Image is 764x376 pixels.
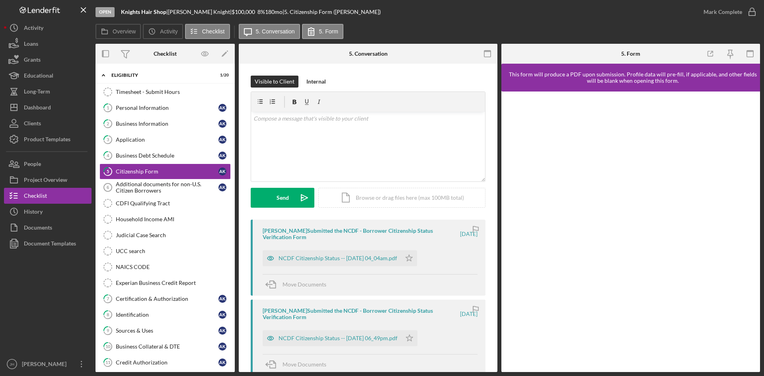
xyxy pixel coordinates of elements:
div: Personal Information [116,105,218,111]
div: Checklist [154,51,177,57]
div: [PERSON_NAME] Submitted the NCDF - Borrower Citizenship Status Verification Form [263,308,459,320]
div: NCDF Citizenship Status -- [DATE] 04_04am.pdf [279,255,397,261]
a: 9Sources & UsesAK [99,323,231,339]
tspan: 3 [107,137,109,142]
time: 2025-07-18 08:05 [460,231,477,237]
button: Overview [95,24,141,39]
tspan: 8 [107,312,109,317]
label: Overview [113,28,136,35]
div: Visible to Client [255,76,294,88]
iframe: Intercom live chat [737,341,756,360]
div: [PERSON_NAME] Submitted the NCDF - Borrower Citizenship Status Verification Form [263,228,459,240]
div: | 5. Citizenship Form ([PERSON_NAME]) [283,9,381,15]
tspan: 7 [107,296,109,301]
button: 5. Conversation [239,24,300,39]
div: CDFI Qualifying Tract [116,200,230,207]
time: 2025-06-30 22:50 [460,311,477,317]
div: Eligibility [111,73,209,78]
div: Business Debt Schedule [116,152,218,159]
label: Activity [160,28,177,35]
a: 1Personal InformationAK [99,100,231,116]
a: Household Income AMI [99,211,231,227]
div: Certification & Authorization [116,296,218,302]
div: Application [116,136,218,143]
div: 1 / 20 [214,73,229,78]
button: NCDF Citizenship Status -- [DATE] 06_49pm.pdf [263,330,417,346]
div: Send [277,188,289,208]
div: Judicial Case Search [116,232,230,238]
a: 3ApplicationAK [99,132,231,148]
button: NCDF Citizenship Status -- [DATE] 04_04am.pdf [263,250,417,266]
div: Citizenship Form [116,168,218,175]
tspan: 5 [107,169,109,174]
div: Sources & Uses [116,327,218,334]
div: 5. Form [621,51,640,57]
label: Checklist [202,28,225,35]
div: A K [218,311,226,319]
div: A K [218,136,226,144]
button: Internal [302,76,330,88]
a: CDFI Qualifying Tract [99,195,231,211]
div: NAICS CODE [116,264,230,270]
a: 8IdentificationAK [99,307,231,323]
div: A K [218,183,226,191]
div: Mark Complete [704,4,742,20]
button: Activity [143,24,183,39]
div: Identification [116,312,218,318]
a: Judicial Case Search [99,227,231,243]
div: Business Information [116,121,218,127]
div: [PERSON_NAME] Knight | [168,9,232,15]
a: Timesheet - Submit Hours [99,84,231,100]
button: Mark Complete [696,4,760,20]
div: Experian Business Credit Report [116,280,230,286]
div: Internal [306,76,326,88]
div: A K [218,327,226,335]
div: Open [95,7,115,17]
div: 5. Conversation [349,51,388,57]
a: UCC search [99,243,231,259]
a: Experian Business Credit Report [99,275,231,291]
button: Move Documents [263,355,334,374]
div: [PERSON_NAME] [20,356,72,374]
a: 10Business Collateral & DTEAK [99,339,231,355]
div: Household Income AMI [116,216,230,222]
div: UCC search [116,248,230,254]
span: Move Documents [283,281,326,288]
iframe: Lenderfit form [509,99,753,364]
a: 11Credit AuthorizationAK [99,355,231,370]
a: 4Business Debt ScheduleAK [99,148,231,164]
label: 5. Conversation [256,28,295,35]
div: 8 % [257,9,265,15]
button: Visible to Client [251,76,298,88]
tspan: 6 [107,185,109,190]
a: 5Citizenship FormAK [99,164,231,179]
div: A K [218,295,226,303]
b: Knights Hair Shop [121,8,166,15]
